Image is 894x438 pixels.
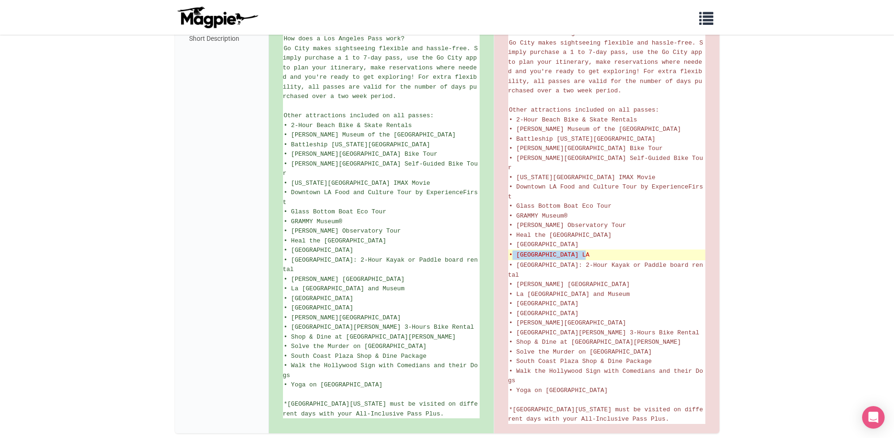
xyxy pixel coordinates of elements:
span: • [GEOGRAPHIC_DATA]: 2-Hour Kayak or Paddle board rental [508,262,703,279]
img: logo-ab69f6fb50320c5b225c76a69d11143b.png [175,6,260,29]
span: • [PERSON_NAME] Observatory Tour [284,227,401,234]
span: • Battleship [US_STATE][GEOGRAPHIC_DATA] [284,141,430,148]
span: • Solve the Murder on [GEOGRAPHIC_DATA] [284,343,427,350]
span: • Heal the [GEOGRAPHIC_DATA] [284,237,386,244]
span: Go City makes sightseeing flexible and hassle-free. Simply purchase a 1 to 7-day pass, use the Go... [283,45,481,100]
span: • [PERSON_NAME][GEOGRAPHIC_DATA] Self-Guided Bike Tour [283,160,478,177]
span: • [GEOGRAPHIC_DATA] [509,310,579,317]
span: • Solve the Murder on [GEOGRAPHIC_DATA] [509,348,652,355]
span: • Glass Bottom Boat Eco Tour [284,208,386,215]
span: • Battleship [US_STATE][GEOGRAPHIC_DATA] [509,136,656,143]
span: • Yoga on [GEOGRAPHIC_DATA] [284,381,383,388]
span: Go City makes sightseeing flexible and hassle-free. Simply purchase a 1 to 7-day pass, use the Go... [508,39,706,95]
span: • [GEOGRAPHIC_DATA]: 2-Hour Kayak or Paddle board rental [283,257,478,273]
span: • [PERSON_NAME] Museum of the [GEOGRAPHIC_DATA] [284,131,456,138]
span: • [US_STATE][GEOGRAPHIC_DATA] IMAX Movie [284,180,430,187]
span: • [PERSON_NAME][GEOGRAPHIC_DATA] Self-Guided Bike Tour [508,155,703,172]
span: • [GEOGRAPHIC_DATA] [284,295,353,302]
span: *[GEOGRAPHIC_DATA][US_STATE] must be visited on different days with your All-Inclusive Pass Plus. [508,406,703,423]
span: • Downtown LA Food and Culture Tour by ExperienceFirst [508,183,703,200]
span: • [PERSON_NAME][GEOGRAPHIC_DATA] Bike Tour [509,145,663,152]
span: • [GEOGRAPHIC_DATA][PERSON_NAME] 3-Hours Bike Rental [509,329,700,336]
span: • [PERSON_NAME] [GEOGRAPHIC_DATA] [509,281,630,288]
span: • [PERSON_NAME] Observatory Tour [509,222,627,229]
span: • Heal the [GEOGRAPHIC_DATA] [509,232,611,239]
span: • Walk the Hollywood Sign with Comedians and their Dogs [508,368,703,385]
span: Other attractions included on all passes: [284,112,434,119]
del: • [GEOGRAPHIC_DATA] LA [509,250,704,260]
span: • La [GEOGRAPHIC_DATA] and Museum [509,291,630,298]
span: • [PERSON_NAME][GEOGRAPHIC_DATA] Bike Tour [284,151,438,158]
span: • Walk the Hollywood Sign with Comedians and their Dogs [283,362,478,379]
span: • [GEOGRAPHIC_DATA] [509,241,579,248]
span: • Shop & Dine at [GEOGRAPHIC_DATA][PERSON_NAME] [284,333,456,340]
span: • 2-Hour Beach Bike & Skate Rentals [284,122,412,129]
span: • GRAMMY Museum® [509,212,568,219]
span: • [PERSON_NAME][GEOGRAPHIC_DATA] [284,314,401,321]
span: • La [GEOGRAPHIC_DATA] and Museum [284,285,405,292]
span: • Downtown LA Food and Culture Tour by ExperienceFirst [283,189,478,206]
span: • [PERSON_NAME] [GEOGRAPHIC_DATA] [284,276,405,283]
span: *[GEOGRAPHIC_DATA][US_STATE] must be visited on different days with your All-Inclusive Pass Plus. [283,400,478,417]
span: • [GEOGRAPHIC_DATA] [284,304,353,311]
span: • [PERSON_NAME][GEOGRAPHIC_DATA] [509,319,627,326]
span: • GRAMMY Museum® [284,218,343,225]
span: • [PERSON_NAME] Museum of the [GEOGRAPHIC_DATA] [509,126,681,133]
span: • South Coast Plaza Shop & Dine Package [284,353,427,360]
span: • 2-Hour Beach Bike & Skate Rentals [509,116,637,123]
span: • South Coast Plaza Shop & Dine Package [509,358,652,365]
span: • [GEOGRAPHIC_DATA][PERSON_NAME] 3-Hours Bike Rental [284,324,474,331]
span: • Shop & Dine at [GEOGRAPHIC_DATA][PERSON_NAME] [509,339,681,346]
span: Other attractions included on all passes: [509,106,659,113]
span: • [US_STATE][GEOGRAPHIC_DATA] IMAX Movie [509,174,656,181]
span: • [GEOGRAPHIC_DATA] [509,300,579,307]
span: • Glass Bottom Boat Eco Tour [509,203,611,210]
div: Open Intercom Messenger [862,406,885,429]
span: How does a Los Angeles Pass work? [284,35,405,42]
span: • Yoga on [GEOGRAPHIC_DATA] [509,387,608,394]
span: • [GEOGRAPHIC_DATA] [284,247,353,254]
